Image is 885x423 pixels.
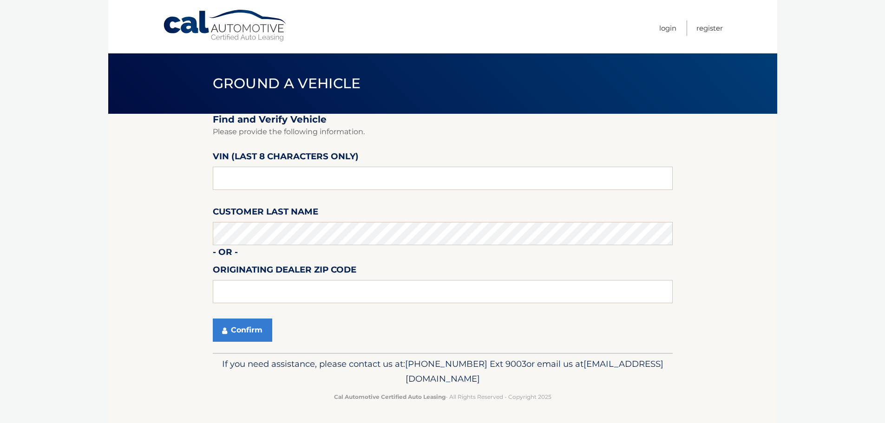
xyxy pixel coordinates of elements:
[219,357,667,386] p: If you need assistance, please contact us at: or email us at
[213,125,673,138] p: Please provide the following information.
[163,9,288,42] a: Cal Automotive
[213,205,318,222] label: Customer Last Name
[213,114,673,125] h2: Find and Verify Vehicle
[405,358,526,369] span: [PHONE_NUMBER] Ext 9003
[213,263,356,280] label: Originating Dealer Zip Code
[334,393,446,400] strong: Cal Automotive Certified Auto Leasing
[696,20,723,36] a: Register
[213,150,359,167] label: VIN (last 8 characters only)
[219,392,667,402] p: - All Rights Reserved - Copyright 2025
[213,319,272,342] button: Confirm
[213,245,238,262] label: - or -
[213,75,361,92] span: Ground a Vehicle
[659,20,676,36] a: Login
